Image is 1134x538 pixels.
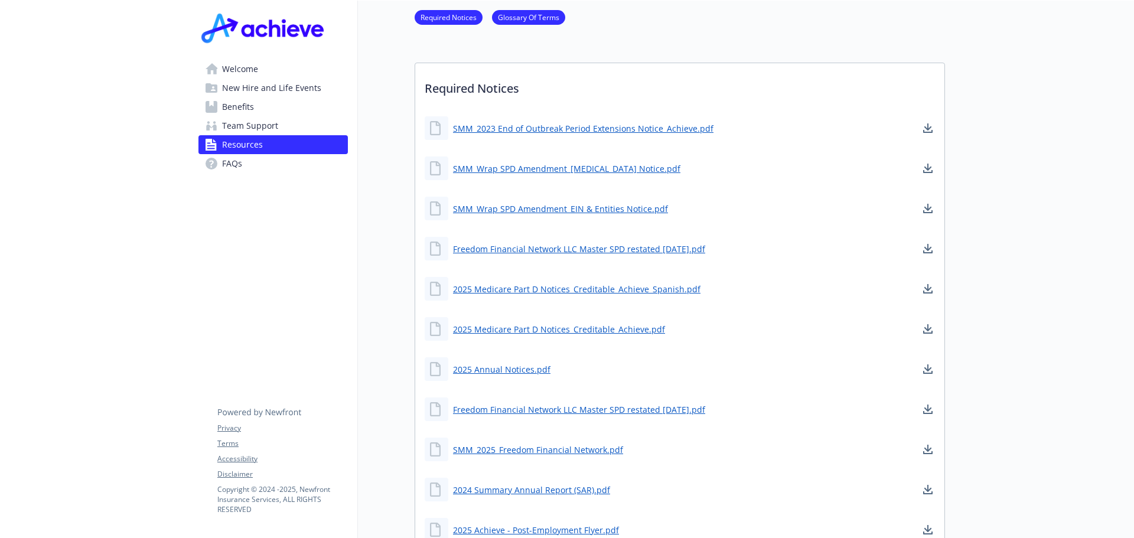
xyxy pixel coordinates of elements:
[415,63,944,107] p: Required Notices
[453,524,619,536] a: 2025 Achieve - Post-Employment Flyer.pdf
[921,161,935,175] a: download document
[921,523,935,537] a: download document
[921,322,935,336] a: download document
[453,243,705,255] a: Freedom Financial Network LLC Master SPD restated [DATE].pdf
[453,283,700,295] a: 2025 Medicare Part D Notices_Creditable_Achieve_Spanish.pdf
[222,97,254,116] span: Benefits
[453,403,705,416] a: Freedom Financial Network LLC Master SPD restated [DATE].pdf
[453,363,550,376] a: 2025 Annual Notices.pdf
[222,154,242,173] span: FAQs
[453,162,680,175] a: SMM_Wrap SPD Amendment_[MEDICAL_DATA] Notice.pdf
[198,79,348,97] a: New Hire and Life Events
[198,97,348,116] a: Benefits
[222,60,258,79] span: Welcome
[217,438,347,449] a: Terms
[222,135,263,154] span: Resources
[921,201,935,216] a: download document
[222,79,321,97] span: New Hire and Life Events
[222,116,278,135] span: Team Support
[198,116,348,135] a: Team Support
[453,323,665,335] a: 2025 Medicare Part D Notices_Creditable_Achieve.pdf
[415,11,483,22] a: Required Notices
[198,154,348,173] a: FAQs
[921,242,935,256] a: download document
[453,203,668,215] a: SMM_Wrap SPD Amendment_EIN & Entities Notice.pdf
[921,282,935,296] a: download document
[453,444,623,456] a: SMM_2025_Freedom Financial Network.pdf
[198,135,348,154] a: Resources
[921,362,935,376] a: download document
[921,482,935,497] a: download document
[492,11,565,22] a: Glossary Of Terms
[921,121,935,135] a: download document
[921,442,935,457] a: download document
[217,454,347,464] a: Accessibility
[198,60,348,79] a: Welcome
[217,469,347,480] a: Disclaimer
[453,122,713,135] a: SMM_2023 End of Outbreak Period Extensions Notice_Achieve.pdf
[921,402,935,416] a: download document
[217,484,347,514] p: Copyright © 2024 - 2025 , Newfront Insurance Services, ALL RIGHTS RESERVED
[217,423,347,433] a: Privacy
[453,484,610,496] a: 2024 Summary Annual Report (SAR).pdf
